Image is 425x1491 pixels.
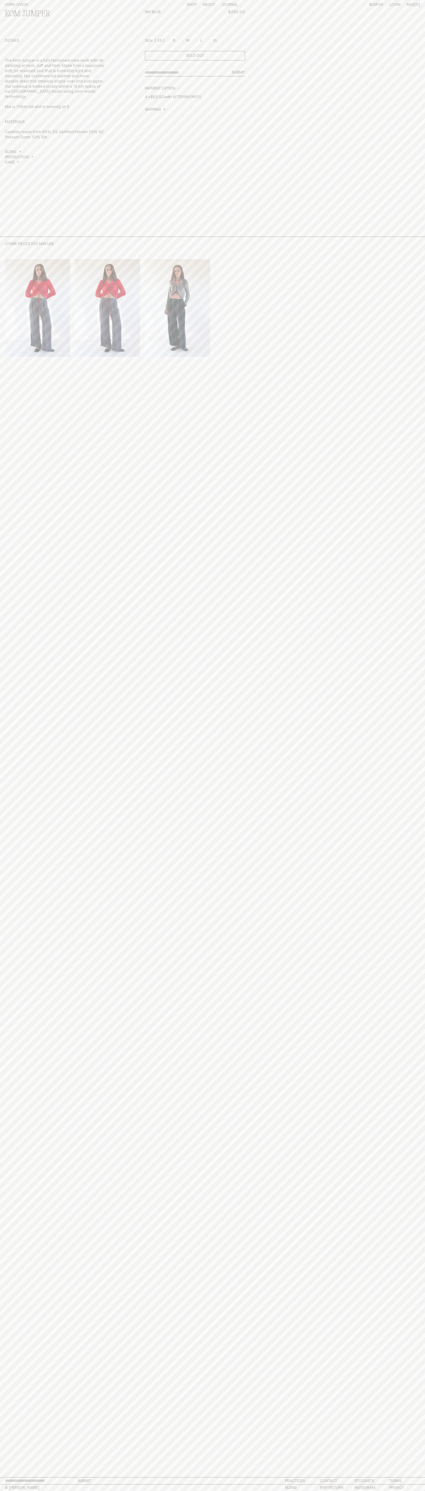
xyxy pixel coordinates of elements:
[75,259,140,390] a: Me Trouser
[320,1479,337,1483] a: Contact
[173,38,175,44] p: S
[232,71,245,75] span: Submit
[5,242,210,247] h2: OTHER PIECES YOU MAY LIKE
[157,38,162,44] p: XS
[145,51,245,60] div: Enquire
[5,38,105,44] h4: Details
[145,259,210,357] img: Me Trouser
[5,130,105,140] p: Carefully made from 65% ZQ Certified Merino 25% NZ Possum Down 10% Silk
[369,3,383,7] a: Search
[5,259,70,357] img: Me Trouser
[203,2,215,8] summary: About
[145,259,210,390] a: Me Trouser
[221,3,238,7] a: Journal
[5,1486,105,1490] h2: © [PERSON_NAME]
[145,10,161,33] h3: Sky Blue
[5,155,33,160] summary: Production
[190,95,201,99] a: (INFO)
[389,3,400,7] a: Login
[414,3,420,7] span: [0]
[5,150,21,155] a: Sizing
[78,1479,91,1483] button: Submit
[407,3,414,7] span: Bag
[5,59,104,83] span: The Kom Jumper is a fully fashioned crew neck with rib detailing at neck, cuff and hem. Made from...
[150,95,164,99] span: $62.50
[5,160,19,165] summary: Care
[389,1486,404,1490] a: Privacy
[145,86,180,91] summary: Payment Option
[145,91,245,107] div: 4 x with AFTERPAY
[187,3,197,7] a: Shop
[145,38,154,44] p: Size:
[5,79,103,99] span: Wear this timeless staple over and over again. Our knitwear is knitted locally within a 15 km rad...
[285,1486,297,1490] a: Sizing
[320,1486,343,1490] a: Ship/Return
[5,10,105,19] h2: Kom Jumper
[232,70,245,75] button: Submit
[228,10,245,14] span: $250.00
[5,105,70,109] span: Mia is 178cm tall and is wearing an S.
[5,3,28,7] a: Home
[354,1486,375,1490] a: Instagram
[285,1479,305,1483] a: Practices
[389,1479,401,1483] a: Terms
[5,259,70,390] a: Me Trouser
[5,120,105,125] h4: Materials
[25,95,26,99] span: .
[354,1479,374,1483] a: Stockists
[75,259,140,357] img: Me Trouser
[145,107,166,113] a: Shipping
